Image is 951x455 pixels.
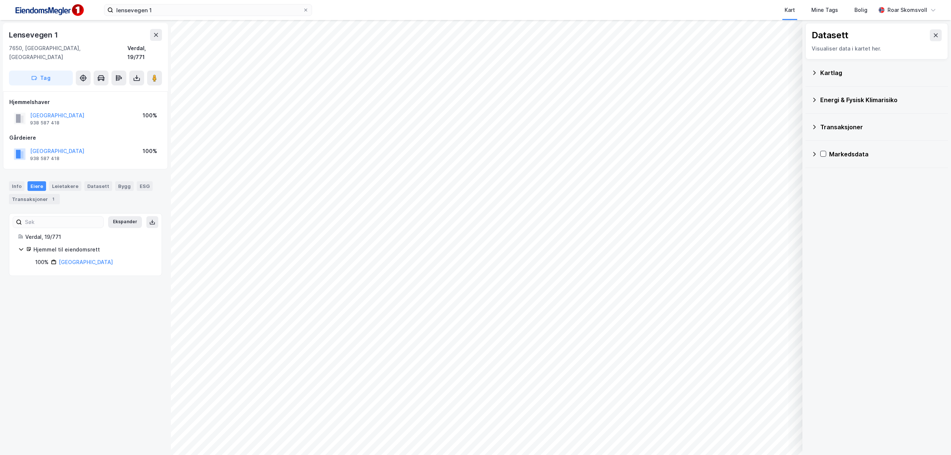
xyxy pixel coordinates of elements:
[84,181,112,191] div: Datasett
[35,258,49,267] div: 100%
[9,44,127,62] div: 7650, [GEOGRAPHIC_DATA], [GEOGRAPHIC_DATA]
[30,120,59,126] div: 938 587 418
[49,181,81,191] div: Leietakere
[27,181,46,191] div: Eiere
[30,156,59,162] div: 938 587 418
[59,259,113,265] a: [GEOGRAPHIC_DATA]
[820,68,942,77] div: Kartlag
[113,4,303,16] input: Søk på adresse, matrikkel, gårdeiere, leietakere eller personer
[143,111,157,120] div: 100%
[829,150,942,159] div: Markedsdata
[9,133,162,142] div: Gårdeiere
[9,29,59,41] div: Lensevegen 1
[127,44,162,62] div: Verdal, 19/771
[22,217,103,228] input: Søk
[887,6,927,14] div: Roar Skomsvoll
[914,419,951,455] iframe: Chat Widget
[812,44,942,53] div: Visualiser data i kartet her.
[820,95,942,104] div: Energi & Fysisk Klimarisiko
[854,6,867,14] div: Bolig
[12,2,86,19] img: F4PB6Px+NJ5v8B7XTbfpPpyloAAAAASUVORK5CYII=
[115,181,134,191] div: Bygg
[137,181,153,191] div: ESG
[108,216,142,228] button: Ekspander
[9,181,25,191] div: Info
[785,6,795,14] div: Kart
[25,233,153,241] div: Verdal, 19/771
[914,419,951,455] div: Kontrollprogram for chat
[33,245,153,254] div: Hjemmel til eiendomsrett
[49,195,57,203] div: 1
[812,29,848,41] div: Datasett
[820,123,942,131] div: Transaksjoner
[9,98,162,107] div: Hjemmelshaver
[811,6,838,14] div: Mine Tags
[143,147,157,156] div: 100%
[9,71,73,85] button: Tag
[9,194,60,204] div: Transaksjoner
